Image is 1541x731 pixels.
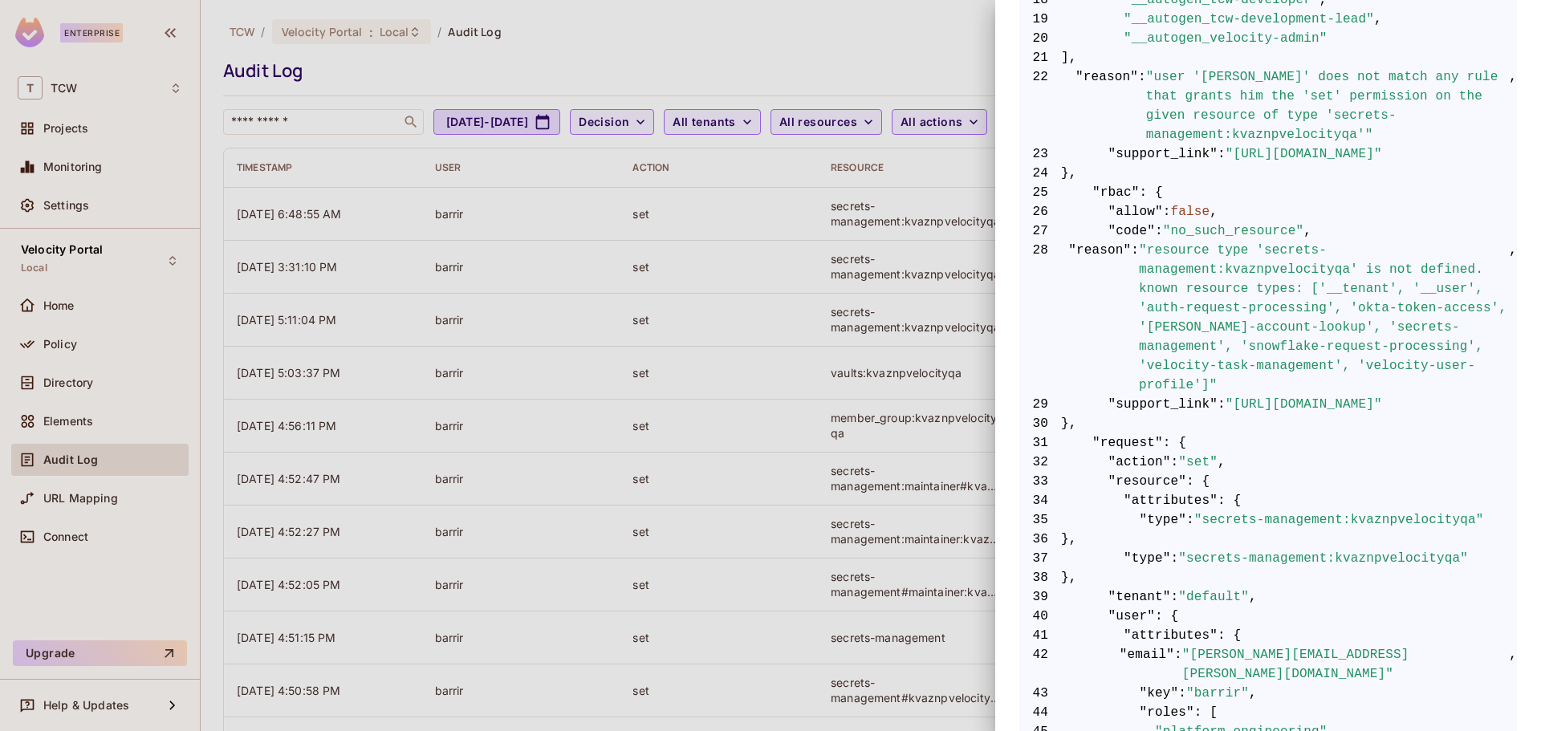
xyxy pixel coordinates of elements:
[1163,433,1186,453] span: : {
[1019,587,1061,607] span: 39
[1226,144,1382,164] span: "[URL][DOMAIN_NAME]"
[1374,10,1382,29] span: ,
[1186,510,1194,530] span: :
[1019,10,1061,29] span: 19
[1249,587,1257,607] span: ,
[1019,414,1517,433] span: },
[1138,67,1146,144] span: :
[1019,164,1517,183] span: },
[1171,453,1179,472] span: :
[1108,221,1156,241] span: "code"
[1120,645,1174,684] span: "email"
[1124,626,1218,645] span: "attributes"
[1226,395,1382,414] span: "[URL][DOMAIN_NAME]"
[1019,530,1061,549] span: 36
[1146,67,1509,144] span: "user '[PERSON_NAME]' does not match any rule that grants him the 'set' permission on the given r...
[1124,10,1374,29] span: "__autogen_tcw-development-lead"
[1075,67,1138,144] span: "reason"
[1182,645,1509,684] span: "[PERSON_NAME][EMAIL_ADDRESS][PERSON_NAME][DOMAIN_NAME]"
[1509,645,1517,684] span: ,
[1178,684,1186,703] span: :
[1092,433,1163,453] span: "request"
[1019,530,1517,549] span: },
[1124,549,1171,568] span: "type"
[1019,183,1061,202] span: 25
[1178,453,1218,472] span: "set"
[1124,29,1328,48] span: "__autogen_velocity-admin"
[1124,491,1218,510] span: "attributes"
[1186,684,1249,703] span: "barrir"
[1019,472,1061,491] span: 33
[1218,491,1241,510] span: : {
[1019,626,1061,645] span: 41
[1249,684,1257,703] span: ,
[1019,645,1061,684] span: 42
[1019,67,1061,144] span: 22
[1108,453,1171,472] span: "action"
[1019,395,1061,414] span: 29
[1108,472,1187,491] span: "resource"
[1019,241,1061,395] span: 28
[1108,395,1218,414] span: "support_link"
[1139,241,1509,395] span: "resource type 'secrets-management:kvaznpvelocityqa' is not defined. known resource types: ['__te...
[1163,202,1171,221] span: :
[1210,202,1218,221] span: ,
[1140,684,1179,703] span: "key"
[1186,472,1210,491] span: : {
[1155,607,1178,626] span: : {
[1140,183,1163,202] span: : {
[1194,510,1484,530] span: "secrets-management:kvaznpvelocityqa"
[1019,164,1061,183] span: 24
[1108,202,1163,221] span: "allow"
[1218,144,1226,164] span: :
[1019,221,1061,241] span: 27
[1171,587,1179,607] span: :
[1019,202,1061,221] span: 26
[1140,703,1194,722] span: "roles"
[1019,703,1061,722] span: 44
[1068,241,1131,395] span: "reason"
[1019,607,1061,626] span: 40
[1155,221,1163,241] span: :
[1171,549,1179,568] span: :
[1019,144,1061,164] span: 23
[1218,453,1226,472] span: ,
[1019,568,1061,587] span: 38
[1092,183,1140,202] span: "rbac"
[1178,549,1468,568] span: "secrets-management:kvaznpvelocityqa"
[1019,453,1061,472] span: 32
[1218,395,1226,414] span: :
[1163,221,1304,241] span: "no_such_resource"
[1019,491,1061,510] span: 34
[1303,221,1311,241] span: ,
[1019,48,1517,67] span: ],
[1178,587,1249,607] span: "default"
[1131,241,1139,395] span: :
[1108,607,1156,626] span: "user"
[1019,568,1517,587] span: },
[1174,645,1182,684] span: :
[1019,684,1061,703] span: 43
[1019,29,1061,48] span: 20
[1194,703,1218,722] span: : [
[1019,48,1061,67] span: 21
[1509,67,1517,144] span: ,
[1019,510,1061,530] span: 35
[1509,241,1517,395] span: ,
[1019,549,1061,568] span: 37
[1218,626,1241,645] span: : {
[1171,202,1210,221] span: false
[1019,433,1061,453] span: 31
[1108,144,1218,164] span: "support_link"
[1108,587,1171,607] span: "tenant"
[1019,414,1061,433] span: 30
[1140,510,1187,530] span: "type"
